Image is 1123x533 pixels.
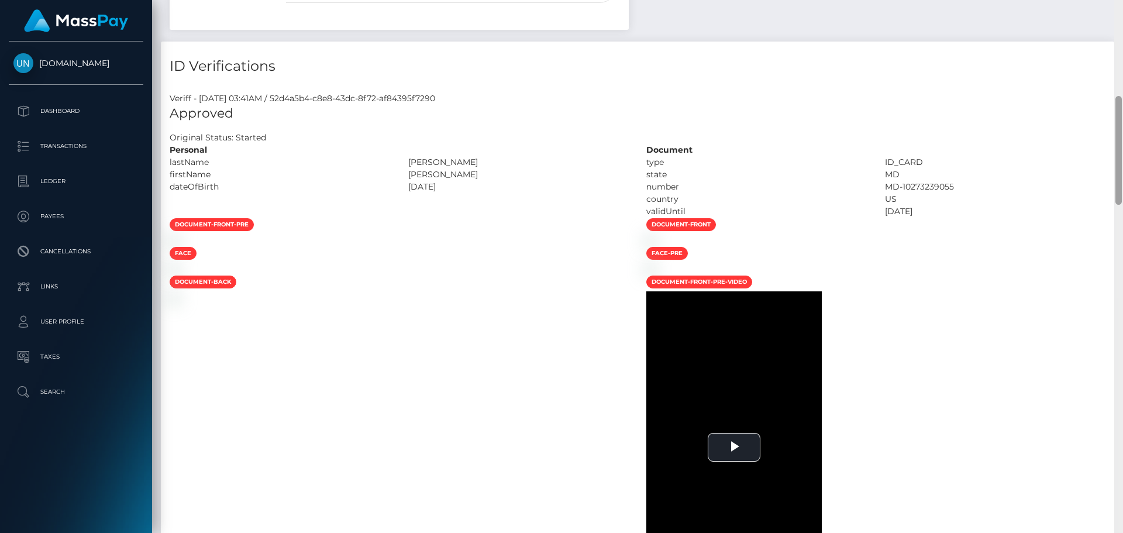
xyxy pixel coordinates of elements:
h5: Approved [170,105,1105,123]
span: document-front-pre [170,218,254,231]
a: Dashboard [9,97,143,126]
p: User Profile [13,313,139,331]
span: document-back [170,276,236,288]
p: Cancellations [13,243,139,260]
img: ebd5d100-26bf-42c8-aa96-ee81ba0dbbaa [646,264,656,274]
div: type [638,156,876,169]
img: 3192c513-7912-473c-bc20-f66e931a7d41 [646,236,656,245]
p: Search [13,383,139,401]
span: document-front [646,218,716,231]
div: firstName [161,169,399,181]
a: Cancellations [9,237,143,266]
div: state [638,169,876,181]
div: ID_CARD [876,156,1115,169]
p: Ledger [13,173,139,190]
div: MD-10273239055 [876,181,1115,193]
a: User Profile [9,307,143,336]
div: country [638,193,876,205]
a: Ledger [9,167,143,196]
div: [DATE] [876,205,1115,218]
div: lastName [161,156,399,169]
strong: Personal [170,145,207,155]
img: Unlockt.me [13,53,33,73]
img: c5b6720f-3acf-4339-b478-3521628b6249 [170,293,179,302]
div: number [638,181,876,193]
img: bc711112-62c8-40f4-b7d9-20341d6c797f [170,236,179,245]
div: [PERSON_NAME] [399,169,638,181]
h7: Original Status: Started [170,132,266,143]
a: Search [9,377,143,407]
a: Transactions [9,132,143,161]
div: MD [876,169,1115,181]
div: validUntil [638,205,876,218]
span: document-front-pre-video [646,276,752,288]
div: [PERSON_NAME] [399,156,638,169]
p: Payees [13,208,139,225]
div: US [876,193,1115,205]
a: Payees [9,202,143,231]
div: dateOfBirth [161,181,399,193]
a: Links [9,272,143,301]
p: Transactions [13,137,139,155]
span: face [170,247,197,260]
div: Veriff - [DATE] 03:41AM / 52d4a5b4-c8e8-43dc-8f72-af84395f7290 [161,92,1114,105]
h4: ID Verifications [170,56,1105,77]
div: [DATE] [399,181,638,193]
button: Play Video [708,433,760,462]
p: Dashboard [13,102,139,120]
p: Taxes [13,348,139,366]
span: face-pre [646,247,688,260]
a: Taxes [9,342,143,372]
p: Links [13,278,139,295]
span: [DOMAIN_NAME] [9,58,143,68]
img: MassPay Logo [24,9,128,32]
strong: Document [646,145,693,155]
img: 21763a56-087f-4fbd-a808-4f866caad674 [170,264,179,274]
